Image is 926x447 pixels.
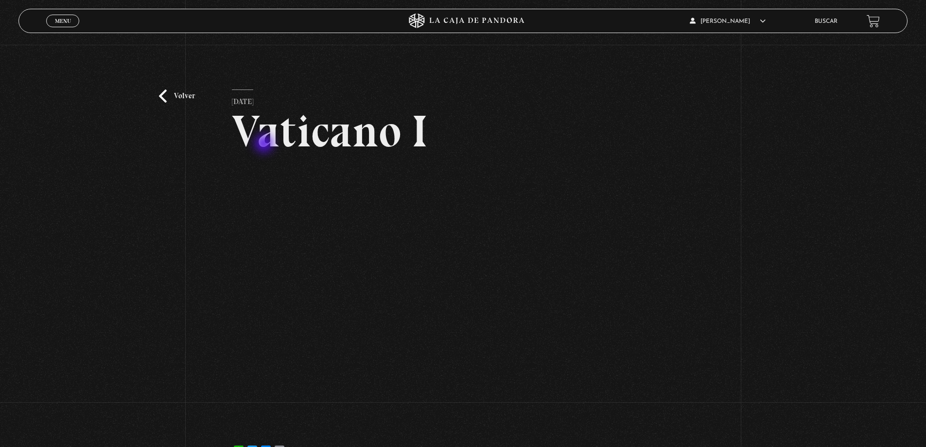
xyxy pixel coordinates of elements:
h2: Vaticano I [232,109,694,154]
span: Cerrar [52,26,74,33]
a: Volver [159,89,195,103]
span: [PERSON_NAME] [690,18,766,24]
a: Buscar [815,18,838,24]
span: Menu [55,18,71,24]
p: [DATE] [232,89,253,109]
a: View your shopping cart [867,15,880,28]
